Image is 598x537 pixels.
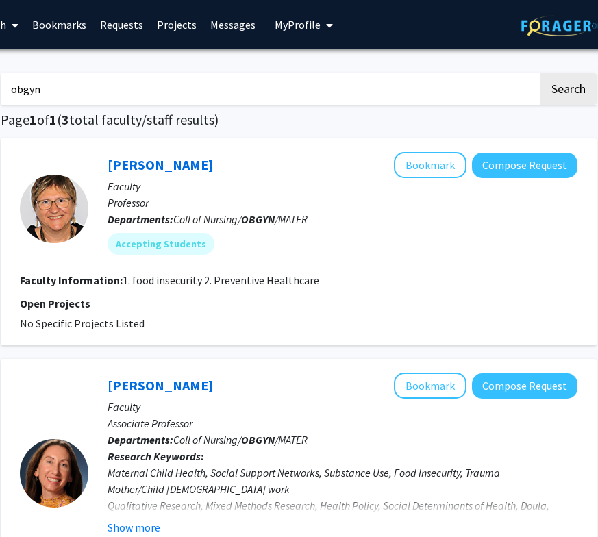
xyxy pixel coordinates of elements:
[108,399,577,415] p: Faculty
[108,415,577,432] p: Associate Professor
[20,295,577,312] p: Open Projects
[472,153,577,178] button: Compose Request to Diane Abatemarco
[62,111,69,128] span: 3
[20,316,145,330] span: No Specific Projects Listed
[173,433,308,447] span: Coll of Nursing/ /MATER
[29,111,37,128] span: 1
[108,178,577,195] p: Faculty
[108,464,577,530] div: Maternal Child Health, Social Support Networks, Substance Use, Food Insecurity, Trauma Mother/Chi...
[49,111,57,128] span: 1
[108,519,160,536] button: Show more
[1,73,538,105] input: Search Keywords
[108,212,173,226] b: Departments:
[108,377,213,394] a: [PERSON_NAME]
[394,152,466,178] button: Add Diane Abatemarco to Bookmarks
[123,273,319,287] fg-read-more: 1. food insecurity 2. Preventive Healthcare
[93,1,150,49] a: Requests
[108,233,214,255] mat-chip: Accepting Students
[203,1,262,49] a: Messages
[108,195,577,211] p: Professor
[275,18,321,32] span: My Profile
[150,1,203,49] a: Projects
[394,373,466,399] button: Add Meghan Gannon to Bookmarks
[540,73,597,105] button: Search
[173,212,308,226] span: Coll of Nursing/ /MATER
[20,273,123,287] b: Faculty Information:
[1,112,597,128] h1: Page of ( total faculty/staff results)
[108,449,204,463] b: Research Keywords:
[108,433,173,447] b: Departments:
[241,212,275,226] b: OBGYN
[25,1,93,49] a: Bookmarks
[241,433,275,447] b: OBGYN
[472,373,577,399] button: Compose Request to Meghan Gannon
[108,156,213,173] a: [PERSON_NAME]
[10,475,58,527] iframe: Chat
